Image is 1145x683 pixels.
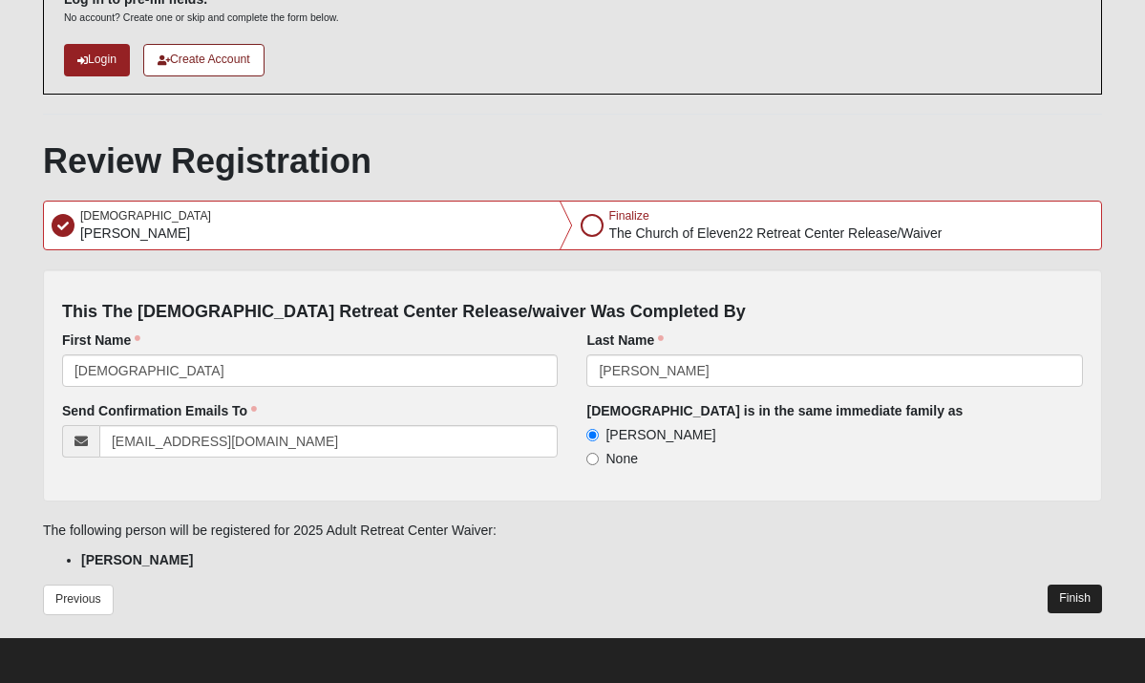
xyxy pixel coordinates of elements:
h4: This The [DEMOGRAPHIC_DATA] Retreat Center Release/waiver Was Completed By [62,302,1083,323]
strong: [PERSON_NAME] [81,552,193,567]
p: No account? Create one or skip and complete the form below. [64,11,339,25]
input: None [586,453,599,465]
a: Login [64,44,130,75]
span: [DEMOGRAPHIC_DATA] [80,209,211,223]
label: Send Confirmation Emails To [62,401,257,420]
label: First Name [62,331,140,350]
p: The following person will be registered for 2025 Adult Retreat Center Waiver: [43,521,1102,541]
label: [DEMOGRAPHIC_DATA] is in the same immediate family as [586,401,963,420]
a: Create Account [143,44,265,75]
p: [PERSON_NAME] [80,224,211,244]
span: None [605,451,637,466]
p: The Church of Eleven22 Retreat Center Release/Waiver [609,224,943,244]
span: [PERSON_NAME] [605,427,715,442]
span: Finalize [609,209,649,223]
button: Previous [43,585,114,614]
h1: Review Registration [43,140,1102,181]
button: Finish [1048,585,1102,612]
label: Last Name [586,331,664,350]
input: [PERSON_NAME] [586,429,599,441]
